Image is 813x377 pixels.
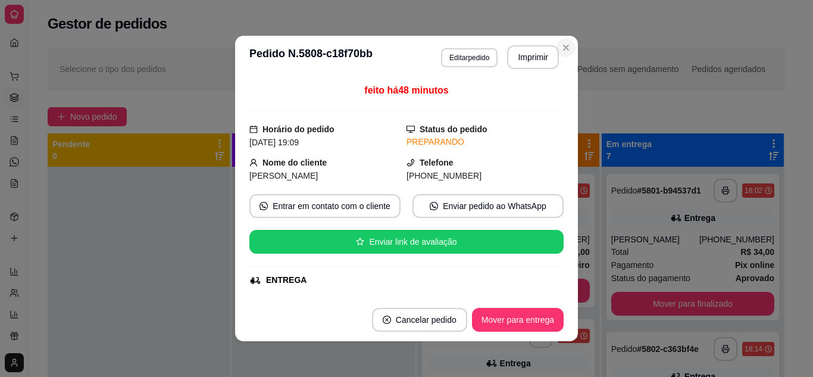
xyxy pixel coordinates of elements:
button: Editarpedido [441,48,498,67]
h3: Pedido N. 5808-c18f70bb [249,45,373,69]
span: whats-app [430,202,438,210]
button: close-circleCancelar pedido [372,308,467,332]
strong: Telefone [420,158,454,167]
span: close-circle [383,316,391,324]
button: starEnviar link de avaliação [249,230,564,254]
button: whats-appEntrar em contato com o cliente [249,194,401,218]
span: user [249,158,258,167]
span: feito há 48 minutos [364,85,448,95]
button: whats-appEnviar pedido ao WhatsApp [412,194,564,218]
button: Mover para entrega [472,308,564,332]
button: Imprimir [507,45,559,69]
strong: Status do pedido [420,124,487,134]
span: [DATE] 19:09 [249,138,299,147]
span: whats-app [259,202,268,210]
span: desktop [406,125,415,133]
span: calendar [249,125,258,133]
span: phone [406,158,415,167]
strong: Horário do pedido [262,124,334,134]
span: [PHONE_NUMBER] [406,171,481,180]
strong: Nome do cliente [262,158,327,167]
button: Close [556,38,576,57]
span: [PERSON_NAME] [249,171,318,180]
div: PREPARANDO [406,136,564,148]
div: ENTREGA [266,274,307,286]
span: star [356,238,364,246]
